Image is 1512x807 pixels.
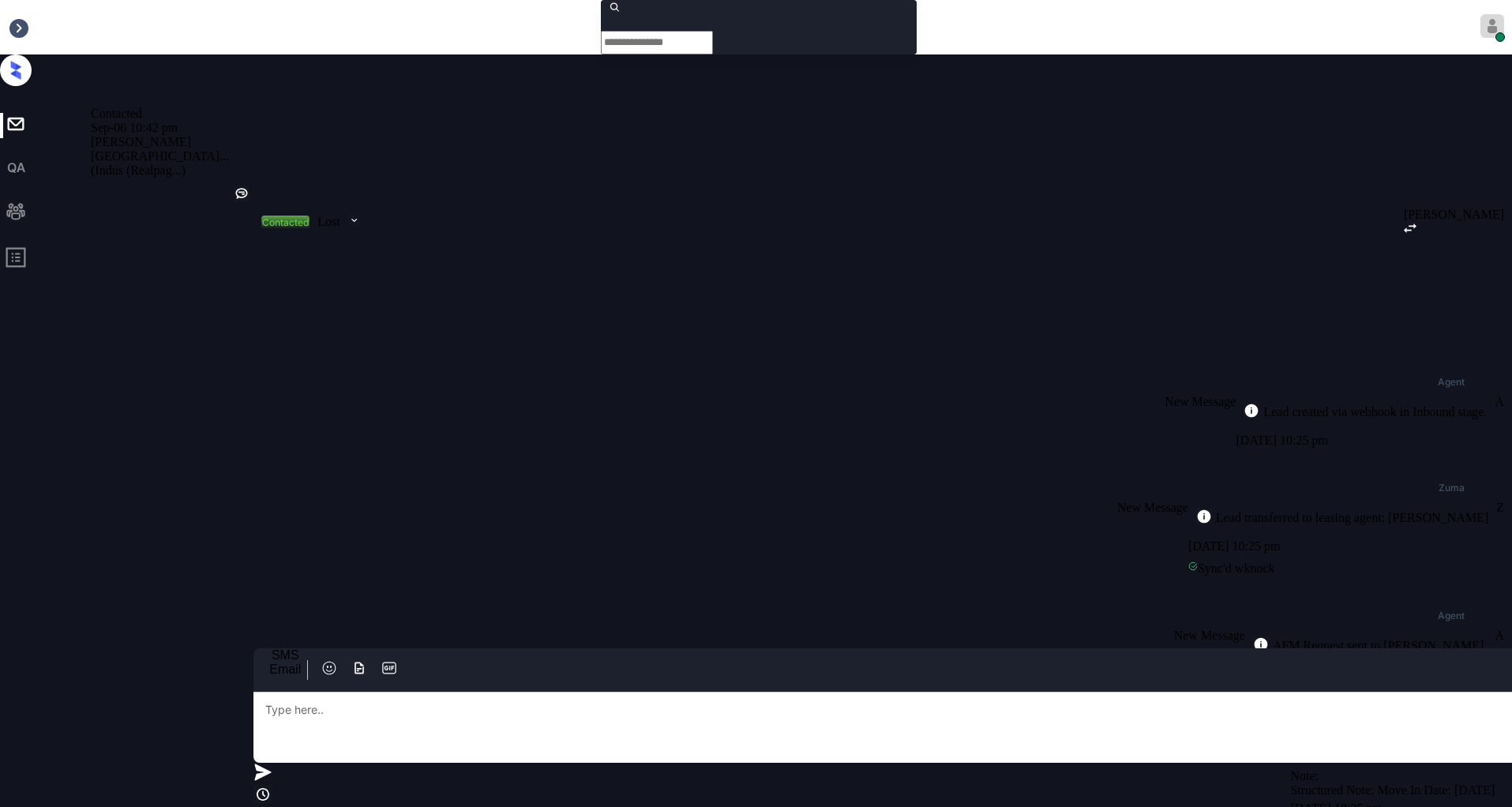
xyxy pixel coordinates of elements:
div: Agent [1438,611,1465,621]
img: icon-zuma [321,660,337,676]
span: New Message [1165,395,1236,408]
div: SMS [269,648,301,662]
div: Contacted [91,107,253,121]
img: avatar [1480,14,1504,38]
span: New Message [1174,629,1245,642]
div: [GEOGRAPHIC_DATA]... (Indus (Realpag...) [91,149,253,178]
div: [DATE] 10:25 pm [1236,430,1495,452]
div: AFM Request sent to [PERSON_NAME]. [1269,639,1488,653]
img: icon-zuma [1404,223,1416,233]
div: Sep-06 10:42 pm [91,121,253,135]
div: A [1495,395,1504,409]
div: Zuma [1439,483,1465,493]
img: icon-zuma [348,213,360,227]
div: Lost [317,215,340,229]
div: Email [269,662,301,677]
span: Agent [1438,377,1465,387]
img: icon-zuma [351,660,367,676]
img: icon-zuma [253,785,272,804]
img: icon-zuma [1244,403,1259,419]
span: New Message [1117,501,1188,514]
div: [DATE] 10:25 pm [1188,535,1496,557]
div: [PERSON_NAME] [91,135,253,149]
div: Z [1496,501,1504,515]
img: icon-zuma [1196,509,1212,524]
div: Sync'd w knock [1188,557,1496,580]
div: Contacted [262,216,309,228]
div: Lead created via webhook in Inbound stage. [1259,405,1487,419]
div: Kelsey was silent [234,186,249,204]
span: profile [5,246,27,274]
div: A [1495,629,1504,643]
img: icon-zuma [1253,636,1269,652]
div: Inbox [8,21,37,35]
img: icon-zuma [381,660,397,676]
div: Lead transferred to leasing agent: [PERSON_NAME] [1212,511,1488,525]
img: icon-zuma [253,763,272,782]
img: Kelsey was silent [234,186,249,201]
div: [PERSON_NAME] [1404,208,1504,222]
